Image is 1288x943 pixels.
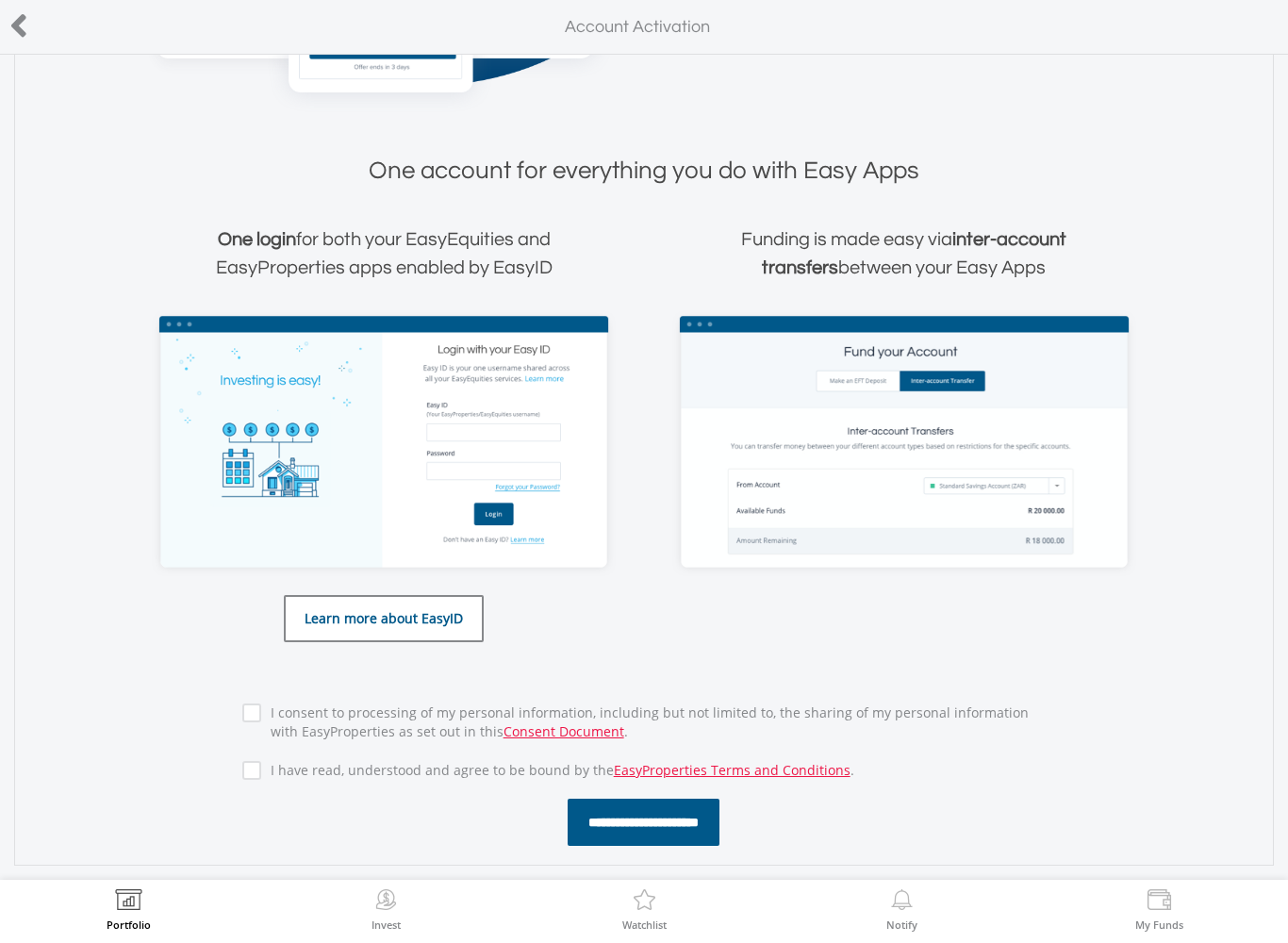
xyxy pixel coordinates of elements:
[107,919,151,930] label: Portfolio
[152,310,616,576] img: The EasyID login screen
[504,722,624,740] a: Consent Document
[218,230,296,249] b: One login
[1135,919,1183,930] label: My Funds
[887,889,916,916] img: View Notifications
[372,919,401,930] label: Invest
[672,225,1136,282] h2: Funding is made easy via between your Easy Apps
[1145,889,1174,916] img: View Funds
[614,761,850,779] a: EasyProperties Terms and Conditions
[20,154,1268,188] h1: One account for everything you do with Easy Apps
[630,889,659,916] img: Watchlist
[672,310,1136,576] img: Inter-account transfers and EasyFX screen shot
[886,919,917,930] label: Notify
[261,703,1047,741] label: I consent to processing of my personal information, including but not limited to, the sharing of ...
[622,889,667,930] a: Watchlist
[565,15,710,40] label: Account Activation
[261,761,854,780] label: I have read, understood and agree to be bound by the .
[372,889,401,930] a: Invest
[886,889,917,930] a: Notify
[114,889,143,916] img: View Portfolio
[152,225,616,282] h2: for both your EasyEquities and EasyProperties apps enabled by EasyID
[284,595,484,642] a: Learn more about EasyID
[107,889,151,930] a: Portfolio
[372,889,401,916] img: Invest Now
[622,919,667,930] label: Watchlist
[1135,889,1183,930] a: My Funds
